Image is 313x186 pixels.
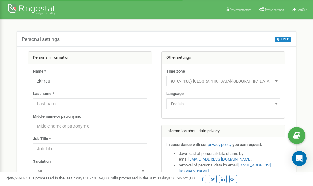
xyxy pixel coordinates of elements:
u: 7 596 625,00 [172,176,195,180]
span: Mr. [35,167,145,176]
span: (UTC-11:00) Pacific/Midway [166,76,280,86]
span: Calls processed in the last 7 days : [26,176,109,180]
strong: you can request: [232,142,262,147]
span: Profile settings [265,8,284,11]
li: download of personal data shared by email , [179,151,280,162]
div: Information about data privacy [162,125,285,138]
u: 1 744 194,00 [86,176,109,180]
span: Log Out [297,8,307,11]
a: privacy policy [208,142,231,147]
strong: In accordance with our [166,142,207,147]
span: English [166,98,280,109]
h5: Personal settings [22,37,60,42]
span: 99,989% [6,176,25,180]
input: Last name [33,98,147,109]
label: Middle name or patronymic [33,114,81,120]
span: Calls processed in the last 30 days : [110,176,195,180]
label: Name * [33,69,46,75]
label: Language [166,91,184,97]
label: Salutation [33,159,51,165]
li: removal of personal data by email , [179,162,280,174]
div: Personal information [28,52,152,64]
label: Last name * [33,91,54,97]
input: Name [33,76,147,86]
div: Open Intercom Messenger [292,151,307,166]
button: HELP [275,37,291,42]
span: Referral program [230,8,251,11]
input: Middle name or patronymic [33,121,147,131]
label: Time zone [166,69,185,75]
a: [EMAIL_ADDRESS][DOMAIN_NAME] [188,157,251,161]
span: (UTC-11:00) Pacific/Midway [168,77,278,86]
label: Job Title * [33,136,51,142]
div: Other settings [162,52,285,64]
span: English [168,100,278,108]
span: Mr. [33,166,147,176]
input: Job Title [33,143,147,154]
